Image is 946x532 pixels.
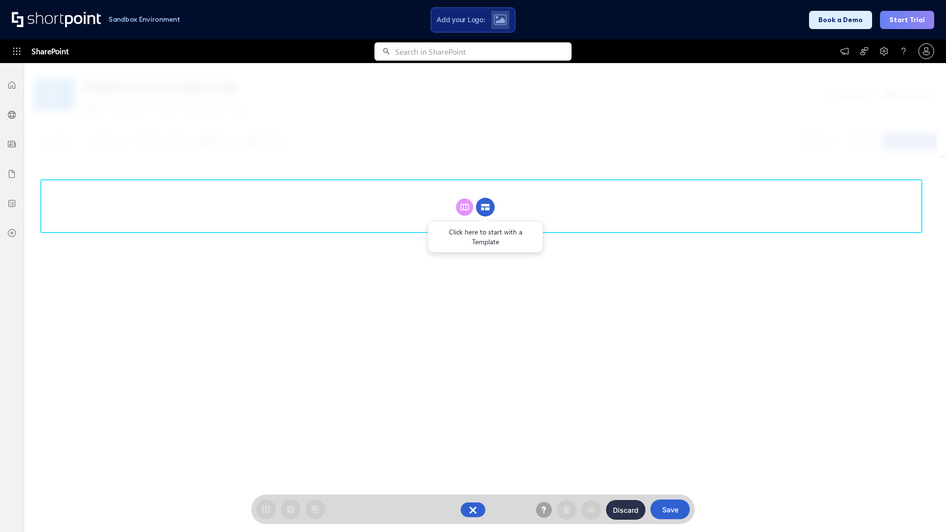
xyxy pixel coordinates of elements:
[880,11,934,29] button: Start Trial
[437,15,485,24] span: Add your Logo:
[108,17,180,22] h1: Sandbox Environment
[809,11,872,29] button: Book a Demo
[650,499,690,519] button: Save
[395,42,572,61] input: Search in SharePoint
[897,485,946,532] iframe: Chat Widget
[32,39,68,63] span: SharePoint
[606,500,645,520] button: Discard
[494,14,507,25] img: Upload logo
